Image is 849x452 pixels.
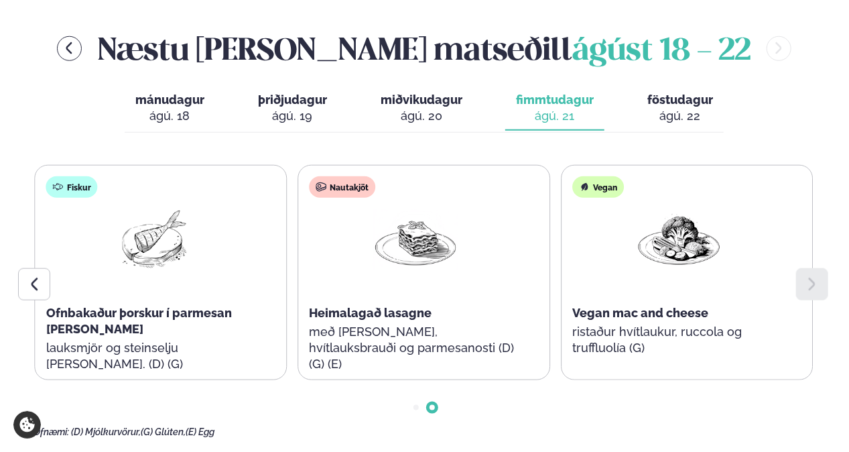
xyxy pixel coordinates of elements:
[141,427,186,437] span: (G) Glúten,
[767,36,791,61] button: menu-btn-right
[46,306,232,336] span: Ofnbakaður þorskur í parmesan [PERSON_NAME]
[57,36,82,61] button: menu-btn-left
[647,108,713,124] div: ágú. 22
[413,405,419,410] span: Go to slide 1
[125,87,215,131] button: mánudagur ágú. 18
[258,93,327,107] span: þriðjudagur
[110,209,196,271] img: Fish.png
[53,182,64,192] img: fish.svg
[637,87,724,131] button: föstudagur ágú. 22
[579,182,590,192] img: Vegan.svg
[46,176,98,198] div: Fiskur
[505,87,604,131] button: fimmtudagur ágú. 21
[135,93,204,107] span: mánudagur
[381,93,462,107] span: miðvikudagur
[186,427,214,437] span: (E) Egg
[98,27,750,70] h2: Næstu [PERSON_NAME] matseðill
[381,108,462,124] div: ágú. 20
[647,93,713,107] span: föstudagur
[309,306,432,320] span: Heimalagað lasagne
[135,108,204,124] div: ágú. 18
[34,427,69,437] span: Ofnæmi:
[430,405,435,410] span: Go to slide 2
[572,306,708,320] span: Vegan mac and cheese
[373,209,458,271] img: Lasagna.png
[46,340,259,372] p: lauksmjör og steinselju [PERSON_NAME]. (D) (G)
[247,87,338,131] button: þriðjudagur ágú. 19
[71,427,141,437] span: (D) Mjólkurvörur,
[572,176,624,198] div: Vegan
[572,37,750,66] span: ágúst 18 - 22
[309,324,522,372] p: með [PERSON_NAME], hvítlauksbrauði og parmesanosti (D) (G) (E)
[516,108,594,124] div: ágú. 21
[316,182,326,192] img: beef.svg
[636,209,722,271] img: Vegan.png
[370,87,473,131] button: miðvikudagur ágú. 20
[258,108,327,124] div: ágú. 19
[572,324,785,356] p: ristaður hvítlaukur, ruccola og truffluolía (G)
[309,176,375,198] div: Nautakjöt
[516,93,594,107] span: fimmtudagur
[13,411,41,439] a: Cookie settings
